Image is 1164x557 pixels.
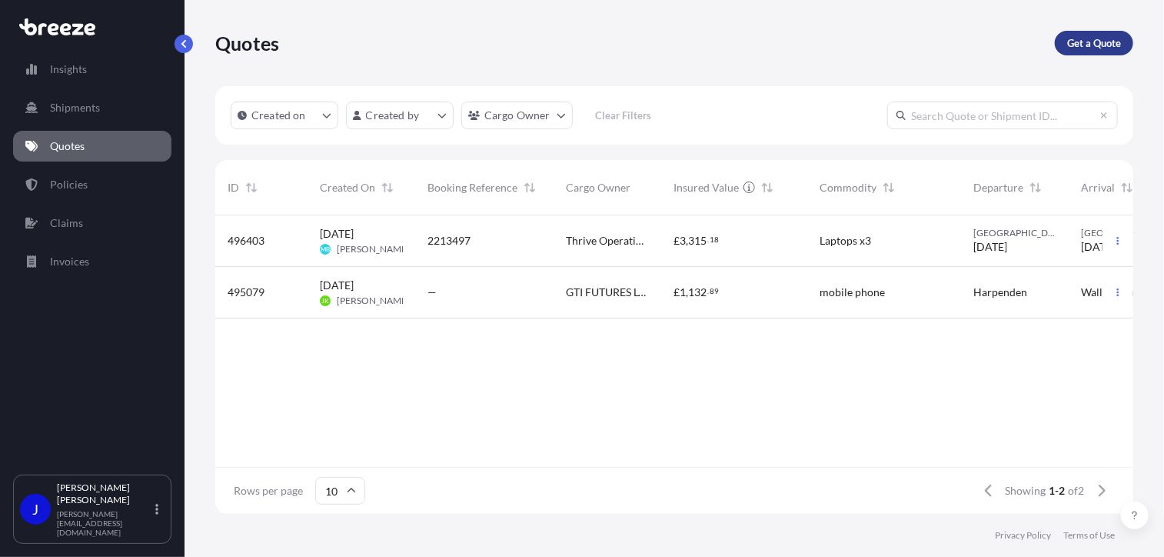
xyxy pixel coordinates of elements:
[1055,31,1133,55] a: Get a Quote
[378,178,397,197] button: Sort
[50,138,85,154] p: Quotes
[50,62,87,77] p: Insights
[50,254,89,269] p: Invoices
[973,180,1023,195] span: Departure
[680,287,686,298] span: 1
[13,131,171,162] a: Quotes
[707,237,709,242] span: .
[820,180,876,195] span: Commodity
[1069,483,1085,499] span: of 2
[234,483,303,499] span: Rows per page
[710,289,719,294] span: 89
[50,177,88,192] p: Policies
[686,287,688,298] span: ,
[228,285,264,300] span: 495079
[710,237,719,242] span: 18
[50,215,83,231] p: Claims
[1081,239,1115,255] span: [DATE]
[1067,35,1121,51] p: Get a Quote
[1063,529,1115,542] a: Terms of Use
[758,178,777,197] button: Sort
[680,235,686,246] span: 3
[1081,227,1149,239] span: [GEOGRAPHIC_DATA]
[427,180,517,195] span: Booking Reference
[13,169,171,200] a: Policies
[566,233,649,248] span: Thrive Operations Limited
[13,92,171,123] a: Shipments
[673,287,680,298] span: £
[566,285,649,300] span: GTI FUTURES LTD
[995,529,1051,542] a: Privacy Policy
[880,178,898,197] button: Sort
[251,108,306,123] p: Created on
[242,178,261,197] button: Sort
[57,509,152,537] p: [PERSON_NAME][EMAIL_ADDRESS][DOMAIN_NAME]
[215,31,279,55] p: Quotes
[484,108,550,123] p: Cargo Owner
[1081,285,1138,300] span: Wallingford
[580,103,667,128] button: Clear Filters
[566,180,630,195] span: Cargo Owner
[673,235,680,246] span: £
[13,208,171,238] a: Claims
[427,285,437,300] span: —
[595,108,651,123] p: Clear Filters
[50,100,100,115] p: Shipments
[32,502,38,517] span: J
[228,180,239,195] span: ID
[820,233,871,248] span: Laptops x3
[231,102,338,129] button: createdOn Filter options
[1081,180,1115,195] span: Arrival
[688,287,707,298] span: 132
[13,54,171,85] a: Insights
[337,295,410,307] span: [PERSON_NAME]
[973,285,1027,300] span: Harpenden
[346,102,454,129] button: createdBy Filter options
[520,178,539,197] button: Sort
[1118,178,1136,197] button: Sort
[337,243,410,255] span: [PERSON_NAME]
[366,108,420,123] p: Created by
[1049,483,1066,499] span: 1-2
[13,246,171,277] a: Invoices
[887,102,1118,129] input: Search Quote or Shipment ID...
[427,233,471,248] span: 2213497
[1026,178,1045,197] button: Sort
[688,235,707,246] span: 315
[57,482,152,506] p: [PERSON_NAME] [PERSON_NAME]
[228,233,264,248] span: 496403
[686,235,688,246] span: ,
[461,102,573,129] button: cargoOwner Filter options
[320,226,354,242] span: [DATE]
[707,289,709,294] span: .
[321,242,330,257] span: MB
[973,239,1007,255] span: [DATE]
[1006,483,1046,499] span: Showing
[322,293,329,309] span: JK
[820,285,885,300] span: mobile phone
[320,180,375,195] span: Created On
[320,278,354,293] span: [DATE]
[973,227,1056,239] span: [GEOGRAPHIC_DATA]
[673,180,739,195] span: Insured Value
